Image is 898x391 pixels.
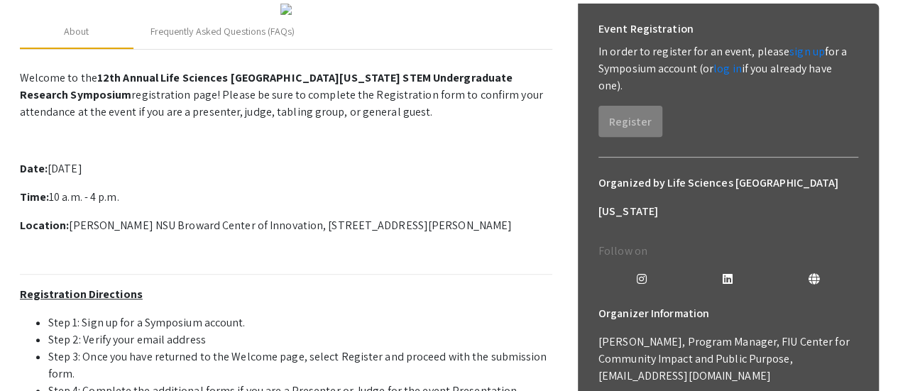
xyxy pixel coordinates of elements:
[280,4,292,15] img: 32153a09-f8cb-4114-bf27-cfb6bc84fc69.png
[20,189,50,204] strong: Time:
[598,15,694,43] h6: Event Registration
[713,61,742,76] a: log in
[48,314,552,331] li: Step 1: Sign up for a Symposium account.
[11,327,60,380] iframe: Chat
[48,348,552,382] li: Step 3: Once you have returned to the Welcome page, select Register and proceed with the submissi...
[20,287,143,302] u: Registration Directions
[598,43,858,94] p: In order to register for an event, please for a Symposium account (or if you already have one).
[48,331,552,348] li: Step 2: Verify your email address
[598,243,858,260] p: Follow on
[64,24,89,39] div: About
[598,334,858,385] p: [PERSON_NAME], Program Manager, FIU Center for Community Impact and Public Purpose, [EMAIL_ADDRES...
[20,217,552,234] p: [PERSON_NAME] NSU Broward Center of Innovation, [STREET_ADDRESS][PERSON_NAME]
[789,44,825,59] a: sign up
[20,218,70,233] strong: Location:
[20,70,552,121] p: Welcome to the registration page! Please be sure to complete the Registration form to confirm you...
[20,160,552,177] p: [DATE]
[598,106,662,137] button: Register
[20,161,48,176] strong: Date:
[20,70,513,102] strong: 12th Annual Life Sciences [GEOGRAPHIC_DATA][US_STATE] STEM Undergraduate Research Symposium
[598,169,858,226] h6: Organized by Life Sciences [GEOGRAPHIC_DATA][US_STATE]
[20,189,552,206] p: 10 a.m. - 4 p.m.
[598,299,858,328] h6: Organizer Information
[150,24,295,39] div: Frequently Asked Questions (FAQs)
